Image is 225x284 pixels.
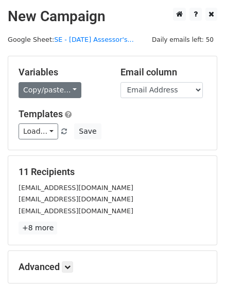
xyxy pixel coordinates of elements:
[174,234,225,284] iframe: Chat Widget
[8,8,217,25] h2: New Campaign
[120,67,207,78] h5: Email column
[19,166,206,178] h5: 11 Recipients
[19,207,133,215] small: [EMAIL_ADDRESS][DOMAIN_NAME]
[19,261,206,273] h5: Advanced
[19,108,63,119] a: Templates
[54,36,134,43] a: SE - [DATE] Assessor's...
[19,67,105,78] h5: Variables
[19,123,58,139] a: Load...
[74,123,101,139] button: Save
[19,222,57,234] a: +8 more
[148,36,217,43] a: Daily emails left: 50
[148,34,217,45] span: Daily emails left: 50
[8,36,134,43] small: Google Sheet:
[19,82,81,98] a: Copy/paste...
[19,195,133,203] small: [EMAIL_ADDRESS][DOMAIN_NAME]
[19,184,133,192] small: [EMAIL_ADDRESS][DOMAIN_NAME]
